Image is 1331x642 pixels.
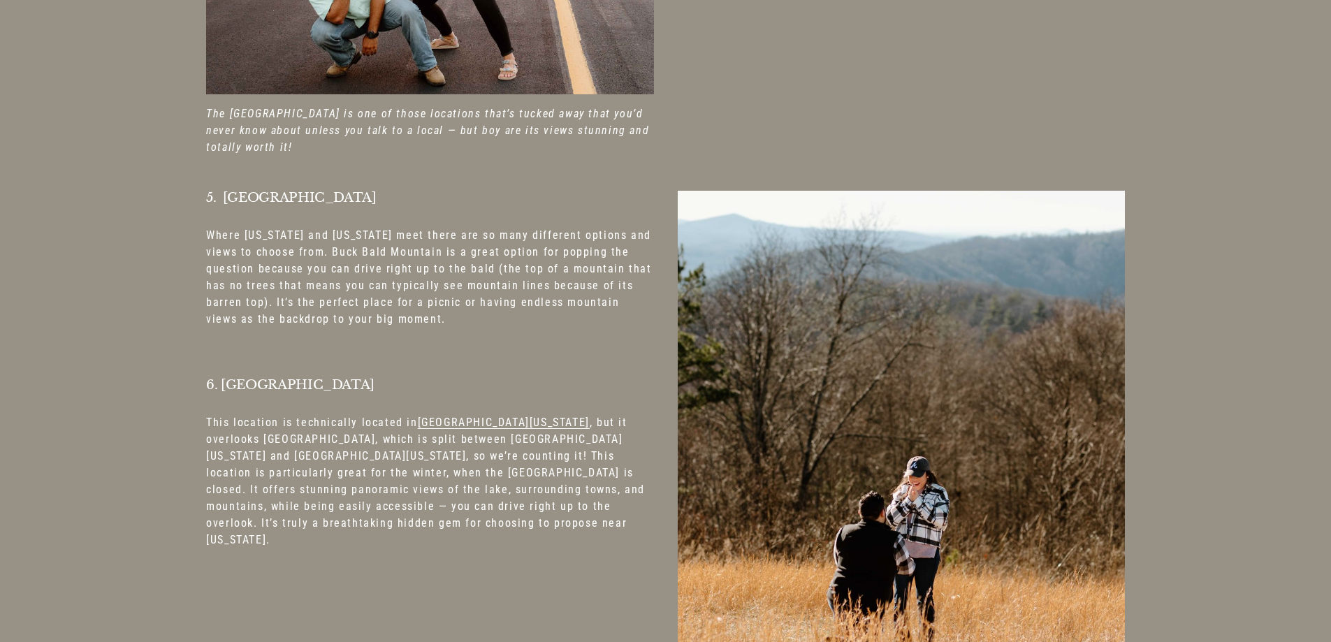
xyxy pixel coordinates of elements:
[418,416,590,429] a: [GEOGRAPHIC_DATA][US_STATE]
[206,191,653,205] h4: 5. [GEOGRAPHIC_DATA]
[206,107,653,154] em: The [GEOGRAPHIC_DATA] is one of those locations that’s tucked away that you’d never know about un...
[206,227,653,328] p: Where [US_STATE] and [US_STATE] meet there are so many different options and views to choose from...
[206,414,653,548] p: This location is technically located in , but it overlooks [GEOGRAPHIC_DATA], which is split betw...
[206,378,653,392] h4: 6. [GEOGRAPHIC_DATA]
